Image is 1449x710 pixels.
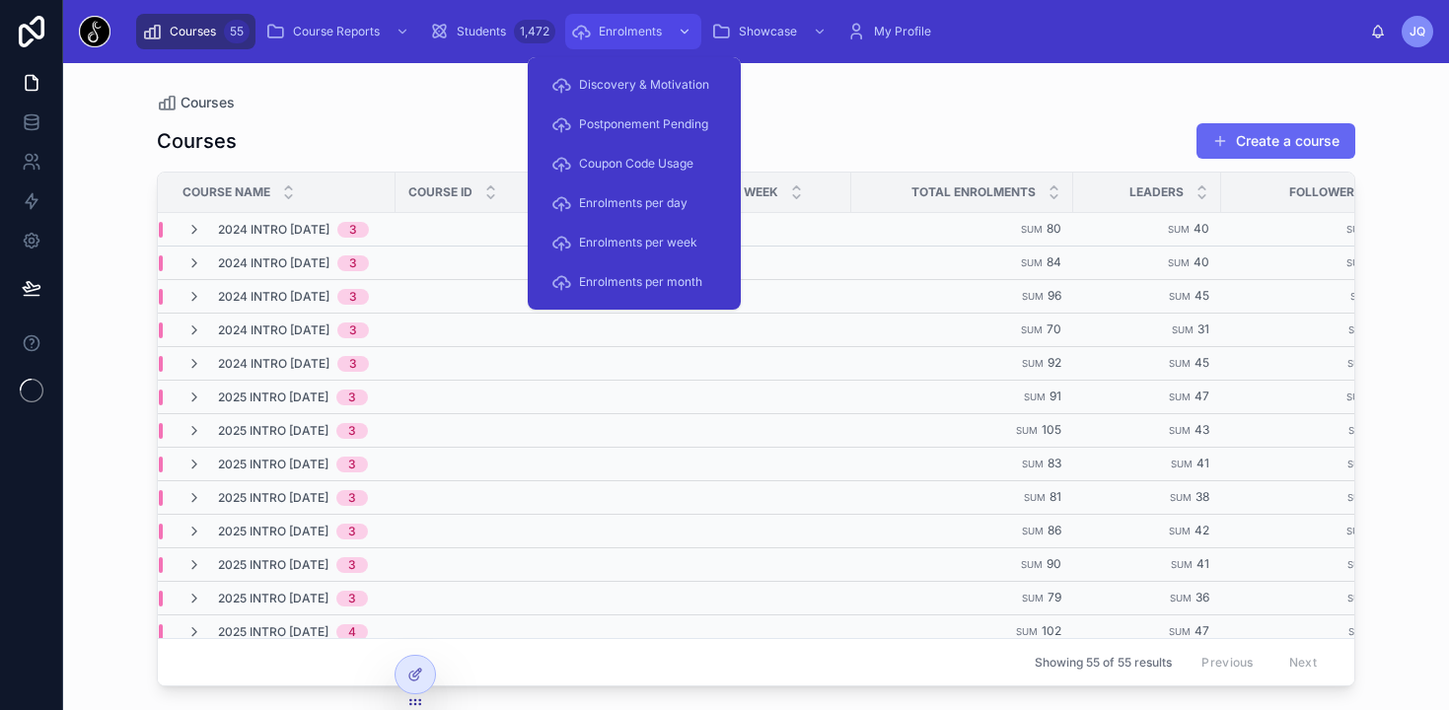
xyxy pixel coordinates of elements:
span: Followers [1289,184,1362,200]
a: Enrolments per month [540,264,729,300]
span: 70 [1047,321,1061,336]
small: Sum [1169,291,1191,302]
small: Sum [1169,526,1191,536]
small: Sum [1170,593,1192,603]
span: Course ID [408,184,472,200]
span: My Profile [874,24,931,39]
small: Sum [1024,391,1046,402]
h1: Courses [157,127,237,155]
span: Enrolments per month [579,274,702,290]
span: 2024 Intro [DATE] [218,356,329,372]
div: 1,472 [514,20,555,43]
span: 41 [1196,556,1209,571]
span: Course Name [182,184,270,200]
div: 3 [348,524,356,539]
small: Sum [1346,391,1368,402]
span: 43 [1195,422,1209,437]
small: Sum [1347,559,1369,570]
span: 31 [1197,321,1209,336]
span: 2025 Intro [DATE] [218,557,328,573]
small: Sum [1170,492,1192,503]
small: Sum [1022,593,1044,603]
small: Sum [1169,626,1191,637]
div: 4 [348,624,356,640]
a: Enrolments per week [540,225,729,260]
a: Showcase [705,14,836,49]
small: Sum [1168,224,1190,235]
small: Sum [1172,324,1194,335]
span: Showing 55 of 55 results [1035,655,1172,671]
span: Courses [170,24,216,39]
span: 86 [1048,523,1061,537]
span: 102 [1042,623,1061,638]
div: 55 [224,20,250,43]
a: My Profile [840,14,945,49]
span: Showcase [739,24,797,39]
small: Sum [1347,593,1369,603]
a: Students1,472 [423,14,561,49]
span: 2024 Intro [DATE] [218,289,329,305]
small: Sum [1169,391,1191,402]
span: 45 [1195,288,1209,303]
span: 84 [1047,254,1061,269]
span: Enrolments per day [579,195,688,211]
small: Sum [1021,559,1043,570]
span: Courses [181,93,235,112]
small: Sum [1350,291,1372,302]
small: Sum [1016,626,1038,637]
span: 81 [1050,489,1061,504]
small: Sum [1346,224,1368,235]
a: Courses55 [136,14,255,49]
a: Discovery & Motivation [540,67,729,103]
span: 2025 Intro [DATE] [218,624,328,640]
small: Sum [1024,492,1046,503]
small: Sum [1022,459,1044,469]
img: App logo [79,16,110,47]
span: Enrolments per week [579,235,697,250]
small: Sum [1021,324,1043,335]
div: 3 [348,490,356,506]
small: Sum [1022,526,1044,536]
div: 3 [348,591,356,606]
small: Sum [1022,291,1044,302]
div: 3 [349,289,357,305]
span: 38 [1195,489,1209,504]
span: Discovery & Motivation [579,77,709,93]
span: Course Reports [293,24,380,39]
span: Coupon Code Usage [579,156,693,172]
small: Sum [1022,358,1044,369]
small: Sum [1021,257,1043,268]
span: 2025 Intro [DATE] [218,524,328,539]
span: 40 [1194,254,1209,269]
span: 83 [1048,456,1061,470]
span: Leaders [1129,184,1184,200]
a: Course Reports [259,14,419,49]
button: Create a course [1196,123,1355,159]
span: Enrolments [599,24,662,39]
span: 2025 Intro [DATE] [218,591,328,606]
small: Sum [1348,425,1370,436]
span: 79 [1048,590,1061,604]
span: 47 [1195,389,1209,403]
span: 45 [1195,355,1209,370]
small: Sum [1346,526,1368,536]
span: 36 [1195,590,1209,604]
small: Sum [1347,358,1369,369]
small: Sum [1021,224,1043,235]
span: JQ [1410,24,1425,39]
span: 92 [1048,355,1061,370]
span: 40 [1194,221,1209,236]
div: 3 [349,222,357,238]
small: Sum [1348,626,1370,637]
div: 3 [348,557,356,573]
div: 3 [349,255,357,271]
small: Sum [1016,425,1038,436]
div: scrollable content [126,10,1370,53]
span: 96 [1048,288,1061,303]
small: Sum [1169,425,1191,436]
div: 3 [348,390,356,405]
a: Postponement Pending [540,106,729,142]
span: 90 [1047,556,1061,571]
span: Total Enrolments [911,184,1036,200]
span: 2025 Intro [DATE] [218,390,328,405]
